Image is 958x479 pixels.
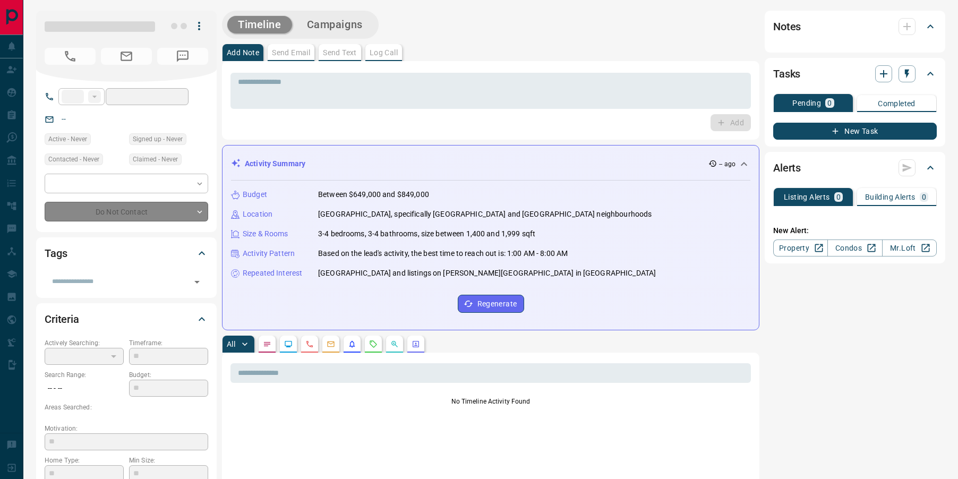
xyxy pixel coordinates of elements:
[412,340,420,348] svg: Agent Actions
[318,209,652,220] p: [GEOGRAPHIC_DATA], specifically [GEOGRAPHIC_DATA] and [GEOGRAPHIC_DATA] neighbourhoods
[773,61,937,87] div: Tasks
[348,340,356,348] svg: Listing Alerts
[296,16,373,33] button: Campaigns
[243,209,272,220] p: Location
[827,239,882,256] a: Condos
[133,154,178,165] span: Claimed - Never
[784,193,830,201] p: Listing Alerts
[45,403,208,412] p: Areas Searched:
[48,154,99,165] span: Contacted - Never
[773,155,937,181] div: Alerts
[318,189,429,200] p: Between $649,000 and $849,000
[45,380,124,397] p: -- - --
[773,14,937,39] div: Notes
[882,239,937,256] a: Mr.Loft
[773,239,828,256] a: Property
[129,456,208,465] p: Min Size:
[129,338,208,348] p: Timeframe:
[318,248,568,259] p: Based on the lead's activity, the best time to reach out is: 1:00 AM - 8:00 AM
[62,115,66,123] a: --
[45,311,79,328] h2: Criteria
[45,48,96,65] span: No Number
[243,228,288,239] p: Size & Rooms
[245,158,305,169] p: Activity Summary
[231,154,750,174] div: Activity Summary-- ago
[157,48,208,65] span: No Number
[243,248,295,259] p: Activity Pattern
[865,193,916,201] p: Building Alerts
[45,370,124,380] p: Search Range:
[458,295,524,313] button: Regenerate
[45,245,67,262] h2: Tags
[827,99,832,107] p: 0
[719,159,735,169] p: -- ago
[390,340,399,348] svg: Opportunities
[133,134,183,144] span: Signed up - Never
[190,275,204,289] button: Open
[327,340,335,348] svg: Emails
[45,202,208,221] div: Do Not Contact
[773,65,800,82] h2: Tasks
[773,18,801,35] h2: Notes
[305,340,314,348] svg: Calls
[45,424,208,433] p: Motivation:
[45,456,124,465] p: Home Type:
[101,48,152,65] span: No Email
[227,49,259,56] p: Add Note
[369,340,378,348] svg: Requests
[227,16,292,33] button: Timeline
[836,193,841,201] p: 0
[773,159,801,176] h2: Alerts
[243,268,302,279] p: Repeated Interest
[773,123,937,140] button: New Task
[129,370,208,380] p: Budget:
[263,340,271,348] svg: Notes
[45,306,208,332] div: Criteria
[243,189,267,200] p: Budget
[284,340,293,348] svg: Lead Browsing Activity
[48,134,87,144] span: Active - Never
[792,99,821,107] p: Pending
[230,397,751,406] p: No Timeline Activity Found
[773,225,937,236] p: New Alert:
[878,100,916,107] p: Completed
[227,340,235,348] p: All
[922,193,926,201] p: 0
[45,338,124,348] p: Actively Searching:
[318,268,656,279] p: [GEOGRAPHIC_DATA] and listings on [PERSON_NAME][GEOGRAPHIC_DATA] in [GEOGRAPHIC_DATA]
[45,241,208,266] div: Tags
[318,228,535,239] p: 3-4 bedrooms, 3-4 bathrooms, size between 1,400 and 1,999 sqft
